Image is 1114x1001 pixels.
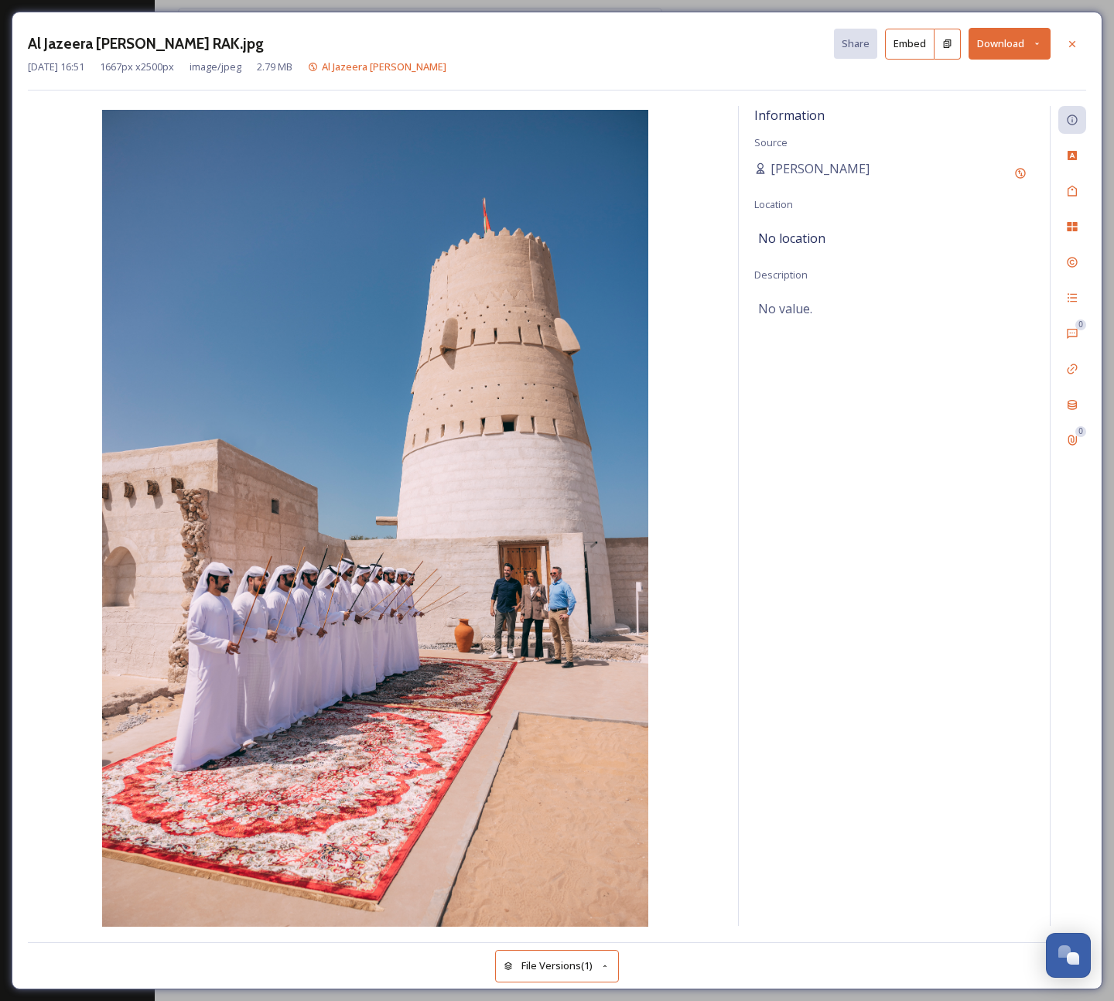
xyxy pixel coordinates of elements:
span: [PERSON_NAME] [771,159,870,178]
span: No value. [758,299,812,318]
span: No location [758,229,825,248]
span: Information [754,107,825,124]
button: Embed [885,29,935,60]
span: Al Jazeera [PERSON_NAME] [322,60,446,73]
h3: Al Jazeera [PERSON_NAME] RAK.jpg [28,32,264,55]
span: Description [754,268,808,282]
span: [DATE] 16:51 [28,60,84,74]
img: Al%20Jazeera%20Al%20Hamra%20RAK.jpg [28,110,723,930]
button: File Versions(1) [495,950,619,982]
span: 1667 px x 2500 px [100,60,174,74]
span: 2.79 MB [257,60,292,74]
div: 0 [1075,319,1086,330]
button: Share [834,29,877,59]
span: image/jpeg [190,60,241,74]
div: 0 [1075,426,1086,437]
span: Source [754,135,788,149]
button: Download [969,28,1051,60]
span: Location [754,197,793,211]
button: Open Chat [1046,933,1091,978]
